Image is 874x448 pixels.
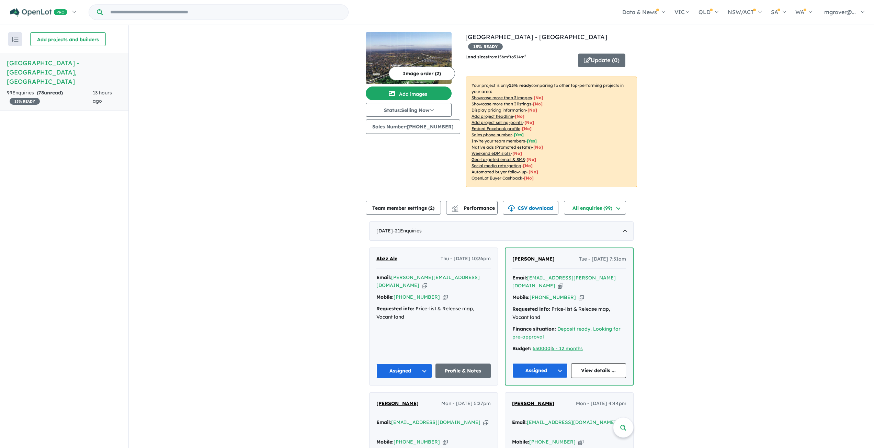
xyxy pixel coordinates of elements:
[512,255,555,263] a: [PERSON_NAME]
[369,221,634,241] div: [DATE]
[37,90,63,96] strong: ( unread)
[512,400,554,408] a: [PERSON_NAME]
[529,439,576,445] a: [PHONE_NUMBER]
[472,101,531,106] u: Showcase more than 3 listings
[824,9,856,15] span: mgrover@...
[366,103,452,117] button: Status:Selling Now
[526,157,536,162] span: [No]
[472,126,520,131] u: Embed Facebook profile
[576,400,626,408] span: Mon - [DATE] 4:44pm
[10,98,40,105] span: 15 % READY
[508,54,510,58] sup: 2
[472,120,523,125] u: Add project selling-points
[472,107,526,113] u: Display pricing information
[512,294,530,300] strong: Mobile:
[512,151,522,156] span: [No]
[512,363,568,378] button: Assigned
[376,274,391,280] strong: Email:
[529,169,538,174] span: [No]
[524,120,534,125] span: [ No ]
[579,294,584,301] button: Copy
[512,345,626,353] div: |
[376,400,419,408] a: [PERSON_NAME]
[508,205,515,212] img: download icon
[503,201,558,215] button: CSV download
[435,364,491,378] a: Profile & Notes
[472,145,532,150] u: Native ads (Promoted estate)
[472,95,532,100] u: Showcase more than 3 images
[394,439,440,445] a: [PHONE_NUMBER]
[376,305,491,321] div: Price-list & Release map, Vacant land
[391,419,480,425] a: [EMAIL_ADDRESS][DOMAIN_NAME]
[38,90,44,96] span: 78
[366,201,441,215] button: Team member settings (2)
[533,345,550,352] a: 650000
[376,419,391,425] strong: Email:
[443,438,448,446] button: Copy
[104,5,347,20] input: Try estate name, suburb, builder or developer
[30,32,106,46] button: Add projects and builders
[376,364,432,378] button: Assigned
[515,114,524,119] span: [ No ]
[472,157,525,162] u: Geo-targeted email & SMS
[533,145,543,150] span: [No]
[512,275,616,289] a: [EMAIL_ADDRESS][PERSON_NAME][DOMAIN_NAME]
[366,32,452,84] img: Woodlands Park Estate - Greenvale
[512,326,621,340] a: Deposit ready, Looking for pre-approval
[558,282,563,289] button: Copy
[468,43,503,50] span: 15 % READY
[452,207,458,211] img: bar-chart.svg
[366,87,452,100] button: Add images
[466,77,637,187] p: Your project is only comparing to other top-performing projects in your area: - - - - - - - - - -...
[472,138,525,143] u: Invite your team members
[393,228,422,234] span: - 21 Enquir ies
[422,282,427,289] button: Copy
[512,275,527,281] strong: Email:
[512,345,531,352] strong: Budget:
[376,306,414,312] strong: Requested info:
[472,163,521,168] u: Social media retargeting
[452,205,458,209] img: line-chart.svg
[376,439,394,445] strong: Mobile:
[93,90,112,104] span: 13 hours ago
[394,294,440,300] a: [PHONE_NUMBER]
[497,54,510,59] u: 156 m
[564,201,626,215] button: All enquiries (99)
[524,175,534,181] span: [No]
[7,58,122,86] h5: [GEOGRAPHIC_DATA] - [GEOGRAPHIC_DATA] , [GEOGRAPHIC_DATA]
[524,54,526,58] sup: 2
[527,138,537,143] span: [ Yes ]
[465,33,607,41] a: [GEOGRAPHIC_DATA] - [GEOGRAPHIC_DATA]
[510,54,526,59] span: to
[441,400,491,408] span: Mon - [DATE] 5:27pm
[465,54,573,60] p: from
[522,126,532,131] span: [ No ]
[512,419,527,425] strong: Email:
[523,163,533,168] span: [No]
[579,255,626,263] span: Tue - [DATE] 7:51am
[376,255,397,262] span: Abzz Ale
[533,101,543,106] span: [ No ]
[530,294,576,300] a: [PHONE_NUMBER]
[376,255,397,263] a: Abzz Ale
[509,83,531,88] b: 15 % ready
[376,400,419,406] span: [PERSON_NAME]
[512,305,626,322] div: Price-list & Release map, Vacant land
[483,419,488,426] button: Copy
[552,345,583,352] a: 6 - 12 months
[12,37,19,42] img: sort.svg
[578,54,625,67] button: Update (0)
[389,67,455,80] button: Image order (2)
[512,256,555,262] span: [PERSON_NAME]
[472,169,527,174] u: Automated buyer follow-up
[366,119,460,134] button: Sales Number:[PHONE_NUMBER]
[453,205,495,211] span: Performance
[430,205,433,211] span: 2
[527,107,537,113] span: [ No ]
[578,438,583,446] button: Copy
[512,326,556,332] strong: Finance situation:
[446,201,498,215] button: Performance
